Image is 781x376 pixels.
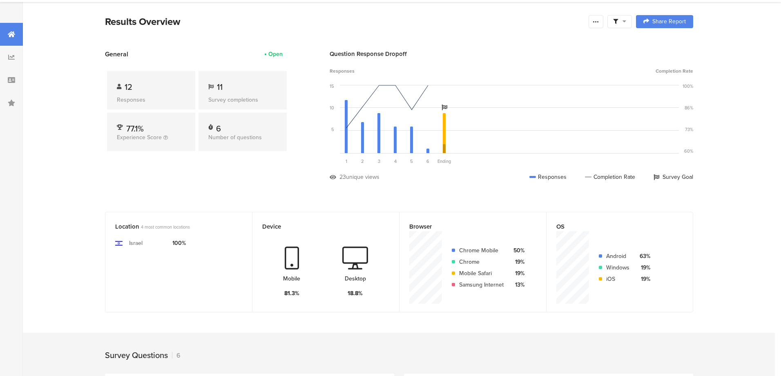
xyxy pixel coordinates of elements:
div: Completion Rate [585,173,635,181]
div: Windows [606,263,629,272]
span: 6 [426,158,429,165]
div: Survey Goal [654,173,693,181]
div: 50% [510,246,524,255]
span: Responses [330,67,355,75]
div: Question Response Dropoff [330,49,693,58]
div: 13% [510,280,524,289]
div: Ending [436,158,453,165]
div: 19% [510,258,524,266]
div: 10 [330,105,334,111]
span: General [105,49,128,59]
div: Desktop [345,274,366,283]
div: Chrome Mobile [459,246,504,255]
div: Browser [409,222,523,231]
div: OS [556,222,669,231]
div: 23 [339,173,346,181]
div: 73% [685,126,693,133]
div: 18.8% [348,289,363,298]
span: Completion Rate [656,67,693,75]
div: 6 [172,351,181,360]
span: 11 [217,81,223,93]
div: 63% [636,252,650,260]
div: Responses [529,173,567,181]
div: Responses [117,96,185,104]
span: Share Report [652,19,686,24]
span: Number of questions [208,133,262,142]
div: 5 [331,126,334,133]
div: Samsung Internet [459,280,504,289]
div: Mobile [283,274,300,283]
span: 77.1% [126,122,144,135]
span: 5 [410,158,413,165]
div: Open [268,50,283,58]
div: Android [606,252,629,260]
span: 2 [361,158,364,165]
span: 1 [346,158,347,165]
div: iOS [606,275,629,283]
div: 81.3% [284,289,299,298]
div: unique views [346,173,379,181]
div: Survey Questions [105,349,168,361]
span: 3 [378,158,380,165]
span: 4 [394,158,397,165]
div: Mobile Safari [459,269,504,278]
div: Location [115,222,229,231]
div: Device [262,222,376,231]
div: 19% [510,269,524,278]
div: Survey completions [208,96,277,104]
div: 60% [684,148,693,154]
span: Experience Score [117,133,162,142]
span: 12 [125,81,132,93]
div: 19% [636,275,650,283]
span: 4 most common locations [141,224,190,230]
div: 15 [330,83,334,89]
div: 100% [172,239,186,247]
div: Israel [129,239,143,247]
i: Survey Goal [442,105,447,110]
div: 6 [216,122,221,131]
div: 19% [636,263,650,272]
div: 100% [683,83,693,89]
div: Chrome [459,258,504,266]
div: 86% [685,105,693,111]
div: Results Overview [105,14,585,29]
